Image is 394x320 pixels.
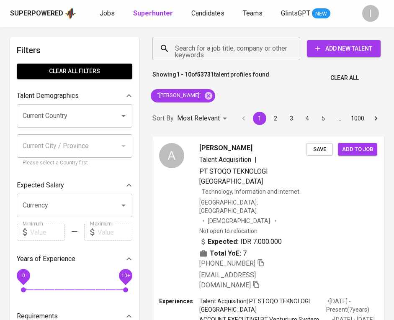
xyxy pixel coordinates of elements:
nav: pagination navigation [236,112,384,125]
div: IDR 7.000.000 [199,237,282,247]
span: [PHONE_NUMBER] [199,259,255,267]
a: Jobs [100,8,116,19]
b: 1 - 10 [176,71,191,78]
button: Save [306,143,333,156]
span: [EMAIL_ADDRESS][DOMAIN_NAME] [199,271,256,289]
span: 7 [243,248,247,259]
div: I [362,5,379,22]
div: Years of Experience [17,251,132,267]
button: Go to page 5 [317,112,330,125]
a: Superhunter [133,8,175,19]
p: Talent Acquisition | PT STOQO TEKNOLOGI [GEOGRAPHIC_DATA] [199,297,326,314]
span: Technology, Information and Internet [202,188,299,195]
span: GlintsGPT [281,9,310,17]
p: Expected Salary [17,180,64,190]
div: [GEOGRAPHIC_DATA], [GEOGRAPHIC_DATA] [199,198,306,215]
b: Total YoE: [210,248,241,259]
b: Superhunter [133,9,173,17]
input: Value [98,224,132,241]
button: Clear All filters [17,64,132,79]
p: Experiences [159,297,199,305]
button: Clear All [327,70,362,86]
button: page 1 [253,112,266,125]
h6: Filters [17,44,132,57]
p: Please select a Country first [23,159,126,167]
span: Candidates [191,9,224,17]
span: Teams [243,9,263,17]
span: PT STOQO TEKNOLOGI [GEOGRAPHIC_DATA] [199,167,268,185]
span: Clear All filters [23,66,126,77]
a: GlintsGPT NEW [281,8,330,19]
input: Value [30,224,65,241]
a: Teams [243,8,264,19]
p: Sort By [152,113,174,123]
button: Go to next page [369,112,383,125]
p: • [DATE] - Present ( 7 years ) [326,297,377,314]
span: | [255,155,257,165]
span: [DEMOGRAPHIC_DATA] [208,217,271,225]
span: NEW [312,10,330,18]
div: Talent Demographics [17,87,132,104]
button: Go to page 3 [285,112,298,125]
span: Clear All [330,73,359,83]
img: app logo [65,7,76,20]
p: Years of Experience [17,254,75,264]
button: Open [118,110,129,122]
button: Go to page 2 [269,112,282,125]
div: A [159,143,184,168]
span: Jobs [100,9,115,17]
span: Save [310,145,329,154]
button: Open [118,200,129,211]
span: "[PERSON_NAME]" [151,92,206,100]
p: Showing of talent profiles found [152,70,269,86]
span: [PERSON_NAME] [199,143,252,153]
button: Add to job [338,143,377,156]
span: 0 [22,273,25,279]
span: Talent Acquisition [199,156,251,164]
div: … [332,114,346,123]
div: Expected Salary [17,177,132,194]
a: Candidates [191,8,226,19]
button: Go to page 4 [301,112,314,125]
span: Add to job [342,145,373,154]
div: Most Relevant [177,111,230,126]
p: Most Relevant [177,113,220,123]
button: Add New Talent [307,40,381,57]
button: Go to page 1000 [348,112,367,125]
b: Expected: [208,237,239,247]
p: Talent Demographics [17,91,79,101]
span: 10+ [121,273,130,279]
div: Superpowered [10,9,63,18]
b: 53731 [197,71,214,78]
p: Not open to relocation [199,227,258,235]
div: "[PERSON_NAME]" [151,89,215,102]
span: Add New Talent [314,44,374,54]
a: Superpoweredapp logo [10,7,76,20]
